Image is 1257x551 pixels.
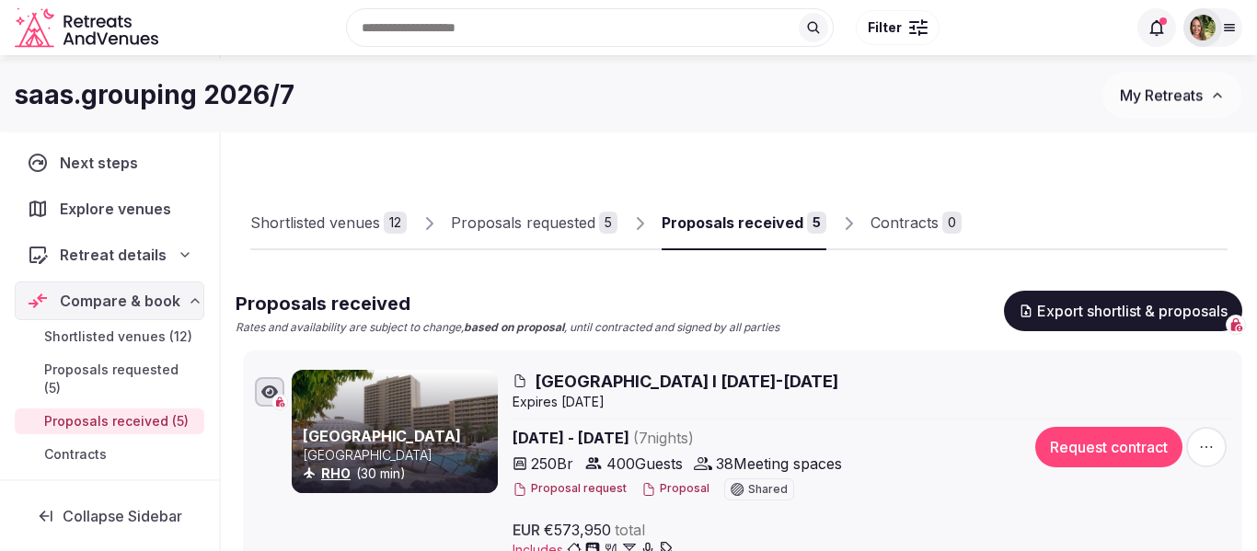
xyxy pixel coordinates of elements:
[748,484,788,495] span: Shared
[60,290,180,312] span: Compare & book
[641,481,709,497] button: Proposal
[15,77,294,113] h1: saas.grouping 2026/7
[44,327,192,346] span: Shortlisted venues (12)
[60,198,179,220] span: Explore venues
[1004,291,1242,331] button: Export shortlist & proposals
[1102,73,1242,119] button: My Retreats
[15,7,162,49] a: Visit the homepage
[1035,427,1182,467] button: Request contract
[535,370,838,393] span: [GEOGRAPHIC_DATA] I [DATE]-[DATE]
[513,481,627,497] button: Proposal request
[531,453,573,475] span: 250 Br
[513,519,540,541] span: EUR
[942,212,962,234] div: 0
[60,152,145,174] span: Next steps
[15,189,204,228] a: Explore venues
[44,361,197,397] span: Proposals requested (5)
[250,197,407,250] a: Shortlisted venues12
[633,429,694,447] span: ( 7 night s )
[15,143,204,182] a: Next steps
[44,445,107,464] span: Contracts
[15,478,204,517] a: Notifications
[236,291,779,316] h2: Proposals received
[303,446,494,465] p: [GEOGRAPHIC_DATA]
[63,507,182,525] span: Collapse Sidebar
[464,320,564,334] strong: based on proposal
[15,442,204,467] a: Contracts
[615,519,645,541] span: total
[871,197,962,250] a: Contracts0
[321,465,351,481] a: RHO
[44,412,189,430] span: Proposals received (5)
[303,465,494,483] div: (30 min)
[250,212,380,234] div: Shortlisted venues
[716,453,842,475] span: 38 Meeting spaces
[384,212,407,234] div: 12
[662,197,826,250] a: Proposals received5
[1120,86,1203,105] span: My Retreats
[606,453,683,475] span: 400 Guests
[15,7,162,49] svg: Retreats and Venues company logo
[15,324,204,350] a: Shortlisted venues (12)
[513,427,1009,449] span: [DATE] - [DATE]
[871,212,939,234] div: Contracts
[807,212,826,234] div: 5
[599,212,617,234] div: 5
[544,519,611,541] span: €573,950
[1190,15,1216,40] img: Shay Tippie
[856,10,940,45] button: Filter
[15,408,204,434] a: Proposals received (5)
[321,465,351,483] button: RHO
[513,393,1230,411] div: Expire s [DATE]
[868,18,902,37] span: Filter
[15,496,204,536] button: Collapse Sidebar
[303,427,461,445] a: [GEOGRAPHIC_DATA]
[662,212,803,234] div: Proposals received
[15,357,204,401] a: Proposals requested (5)
[451,197,617,250] a: Proposals requested5
[451,212,595,234] div: Proposals requested
[60,244,167,266] span: Retreat details
[236,320,779,336] p: Rates and availability are subject to change, , until contracted and signed by all parties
